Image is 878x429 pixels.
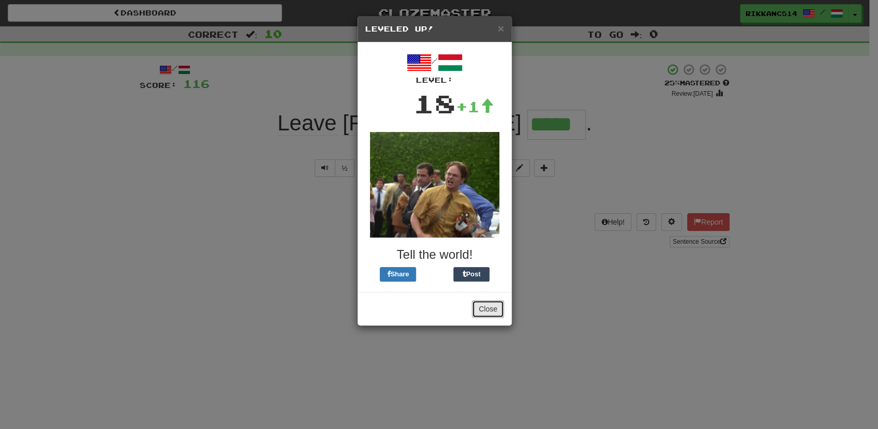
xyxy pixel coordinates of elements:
[365,75,504,85] div: Level:
[498,23,504,34] button: Close
[413,85,456,122] div: 18
[365,50,504,85] div: /
[498,22,504,34] span: ×
[416,267,453,282] iframe: X Post Button
[472,300,504,318] button: Close
[365,24,504,34] h5: Leveled Up!
[453,267,489,282] button: Post
[380,267,416,282] button: Share
[370,132,499,238] img: dwight-38fd9167b88c7212ef5e57fe3c23d517be8a6295dbcd4b80f87bd2b6bd7e5025.gif
[456,96,494,117] div: +1
[365,248,504,261] h3: Tell the world!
